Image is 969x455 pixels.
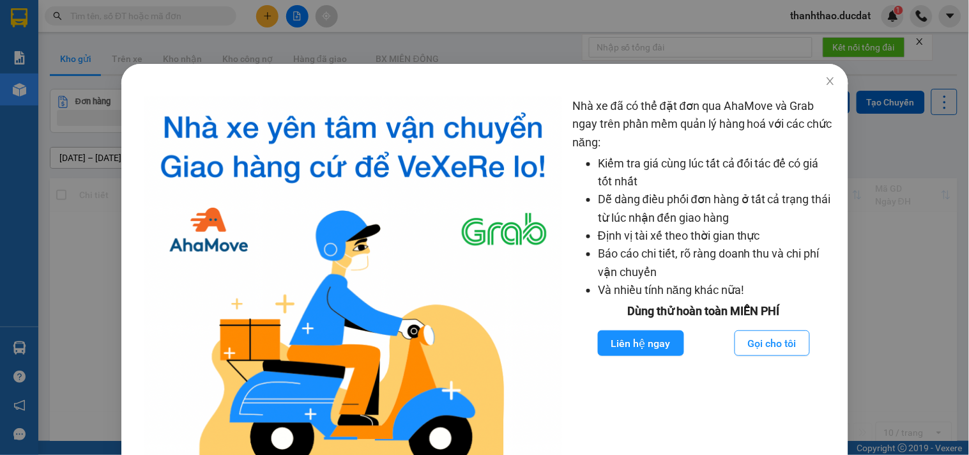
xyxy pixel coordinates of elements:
li: Dễ dàng điều phối đơn hàng ở tất cả trạng thái từ lúc nhận đến giao hàng [598,190,835,227]
span: Gọi cho tôi [748,335,797,351]
div: Dùng thử hoàn toàn MIỄN PHÍ [572,302,835,320]
li: Báo cáo chi tiết, rõ ràng doanh thu và chi phí vận chuyển [598,245,835,281]
button: Liên hệ ngay [597,330,683,356]
button: Close [812,64,848,100]
button: Gọi cho tôi [735,330,810,356]
li: Kiểm tra giá cùng lúc tất cả đối tác để có giá tốt nhất [598,155,835,191]
li: Định vị tài xế theo thời gian thực [598,227,835,245]
li: Và nhiều tính năng khác nữa! [598,281,835,299]
span: close [825,76,835,86]
span: Liên hệ ngay [611,335,670,351]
